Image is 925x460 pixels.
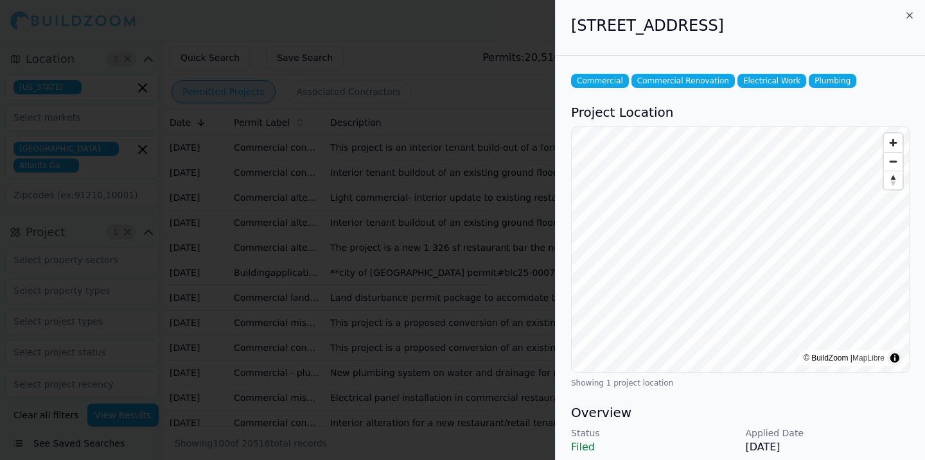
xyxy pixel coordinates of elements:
[571,15,910,36] h2: [STREET_ADDRESS]
[887,350,903,366] summary: Toggle attribution
[571,427,736,439] p: Status
[746,439,910,455] p: [DATE]
[737,74,806,88] span: Electrical Work
[571,378,910,388] div: Showing 1 project location
[884,171,903,189] button: Reset bearing to north
[571,404,910,422] h3: Overview
[852,354,885,362] a: MapLibre
[631,74,735,88] span: Commercial Renovation
[809,74,856,88] span: Plumbing
[884,152,903,171] button: Zoom out
[571,439,736,455] p: Filed
[571,103,910,121] h3: Project Location
[884,133,903,152] button: Zoom in
[746,427,910,439] p: Applied Date
[572,127,909,372] canvas: Map
[571,74,629,88] span: Commercial
[804,352,885,364] div: © BuildZoom |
